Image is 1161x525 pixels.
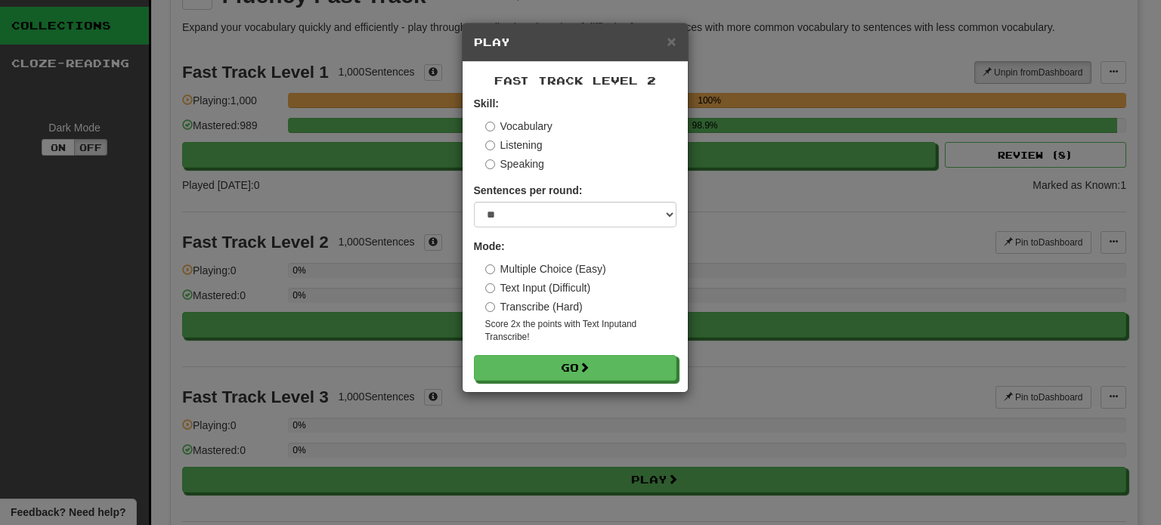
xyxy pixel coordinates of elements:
[485,318,676,344] small: Score 2x the points with Text Input and Transcribe !
[474,35,676,50] h5: Play
[485,141,495,150] input: Listening
[485,122,495,131] input: Vocabulary
[485,299,583,314] label: Transcribe (Hard)
[485,264,495,274] input: Multiple Choice (Easy)
[485,283,495,293] input: Text Input (Difficult)
[485,261,606,276] label: Multiple Choice (Easy)
[485,280,591,295] label: Text Input (Difficult)
[474,240,505,252] strong: Mode:
[485,137,543,153] label: Listening
[485,159,495,169] input: Speaking
[485,302,495,312] input: Transcribe (Hard)
[494,74,656,87] span: Fast Track Level 2
[667,33,676,49] button: Close
[474,355,676,381] button: Go
[485,156,544,171] label: Speaking
[474,97,499,110] strong: Skill:
[485,119,553,134] label: Vocabulary
[474,183,583,198] label: Sentences per round:
[667,32,676,50] span: ×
